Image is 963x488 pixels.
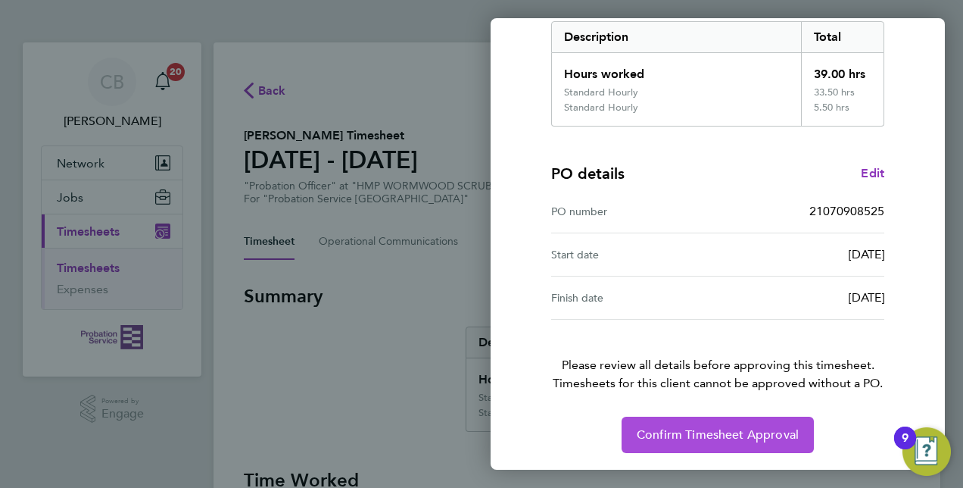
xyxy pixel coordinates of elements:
[564,86,638,99] div: Standard Hourly
[552,22,801,52] div: Description
[533,374,902,393] span: Timesheets for this client cannot be approved without a PO.
[551,163,625,184] h4: PO details
[718,289,884,307] div: [DATE]
[801,102,884,126] div: 5.50 hrs
[801,86,884,102] div: 33.50 hrs
[533,320,902,393] p: Please review all details before approving this timesheet.
[564,102,638,114] div: Standard Hourly
[552,53,801,86] div: Hours worked
[902,438,908,458] div: 9
[551,289,718,307] div: Finish date
[622,417,814,453] button: Confirm Timesheet Approval
[801,53,884,86] div: 39.00 hrs
[861,164,884,183] a: Edit
[551,246,718,264] div: Start date
[861,166,884,180] span: Edit
[902,427,951,476] button: Open Resource Center, 9 new notifications
[718,246,884,264] div: [DATE]
[801,22,884,52] div: Total
[637,427,799,443] span: Confirm Timesheet Approval
[551,21,884,127] div: Summary of 22 - 28 Sep 2025
[809,204,884,218] span: 21070908525
[551,202,718,221] div: PO number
